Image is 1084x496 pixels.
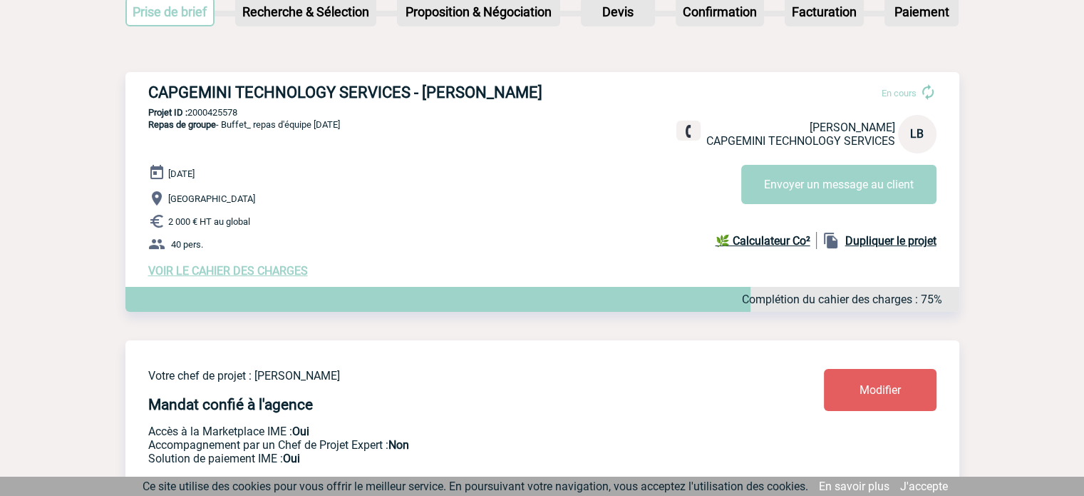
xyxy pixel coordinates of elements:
[292,425,309,438] b: Oui
[900,480,948,493] a: J'accepte
[845,234,936,248] b: Dupliquer le projet
[860,383,901,397] span: Modifier
[148,369,740,383] p: Votre chef de projet : [PERSON_NAME]
[148,119,340,130] span: - Buffet_ repas d'équipe [DATE]
[168,216,250,227] span: 2 000 € HT au global
[148,83,576,101] h3: CAPGEMINI TECHNOLOGY SERVICES - [PERSON_NAME]
[741,165,936,204] button: Envoyer un message au client
[822,232,840,249] img: file_copy-black-24dp.png
[148,396,313,413] h4: Mandat confié à l'agence
[148,107,187,118] b: Projet ID :
[125,107,959,118] p: 2000425578
[143,480,808,493] span: Ce site utilise des cookies pour vous offrir le meilleur service. En poursuivant votre navigation...
[148,119,216,130] span: Repas de groupe
[682,125,695,138] img: fixe.png
[168,193,255,204] span: [GEOGRAPHIC_DATA]
[168,168,195,179] span: [DATE]
[148,425,740,438] p: Accès à la Marketplace IME :
[882,88,917,98] span: En cours
[283,452,300,465] b: Oui
[910,127,924,141] span: LB
[388,438,409,452] b: Non
[171,239,203,250] span: 40 pers.
[148,438,740,452] p: Prestation payante
[716,232,817,249] a: 🌿 Calculateur Co²
[148,264,308,278] a: VOIR LE CAHIER DES CHARGES
[819,480,889,493] a: En savoir plus
[810,121,895,134] span: [PERSON_NAME]
[716,234,810,248] b: 🌿 Calculateur Co²
[706,134,895,148] span: CAPGEMINI TECHNOLOGY SERVICES
[148,452,740,465] p: Conformité aux process achat client, Prise en charge de la facturation, Mutualisation de plusieur...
